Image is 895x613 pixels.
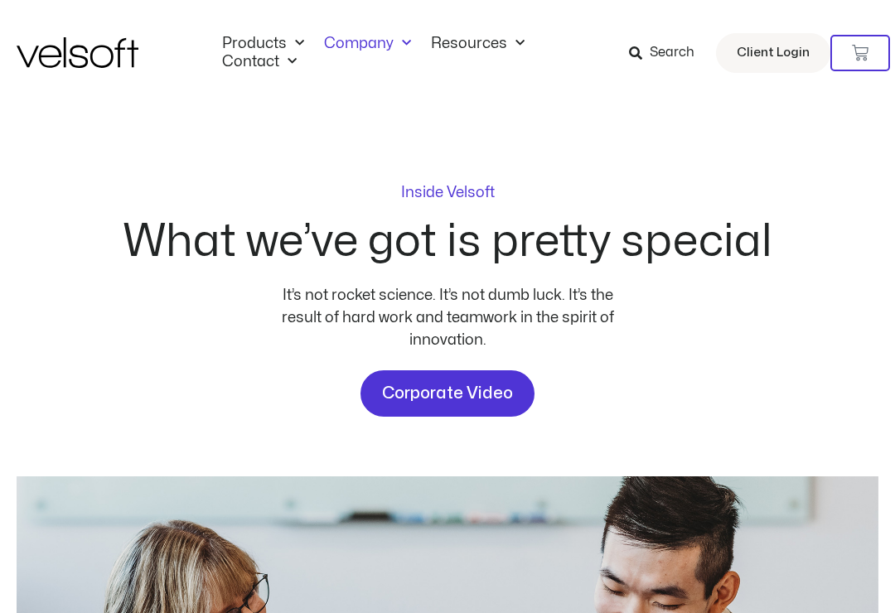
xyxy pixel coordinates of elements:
div: It’s not rocket science. It’s not dumb luck. It’s the result of hard work and teamwork in the spi... [273,284,622,351]
a: CompanyMenu Toggle [314,35,421,53]
a: ProductsMenu Toggle [212,35,314,53]
h2: What we’ve got is pretty special [123,220,772,264]
a: ResourcesMenu Toggle [421,35,535,53]
span: Client Login [737,42,810,64]
span: Corporate Video [382,380,513,407]
p: Inside Velsoft [401,186,495,200]
span: Search [650,42,694,64]
a: Client Login [716,33,830,73]
nav: Menu [212,35,614,71]
img: Velsoft Training Materials [17,37,138,68]
a: Corporate Video [360,370,535,417]
a: Search [629,39,706,67]
a: ContactMenu Toggle [212,53,307,71]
